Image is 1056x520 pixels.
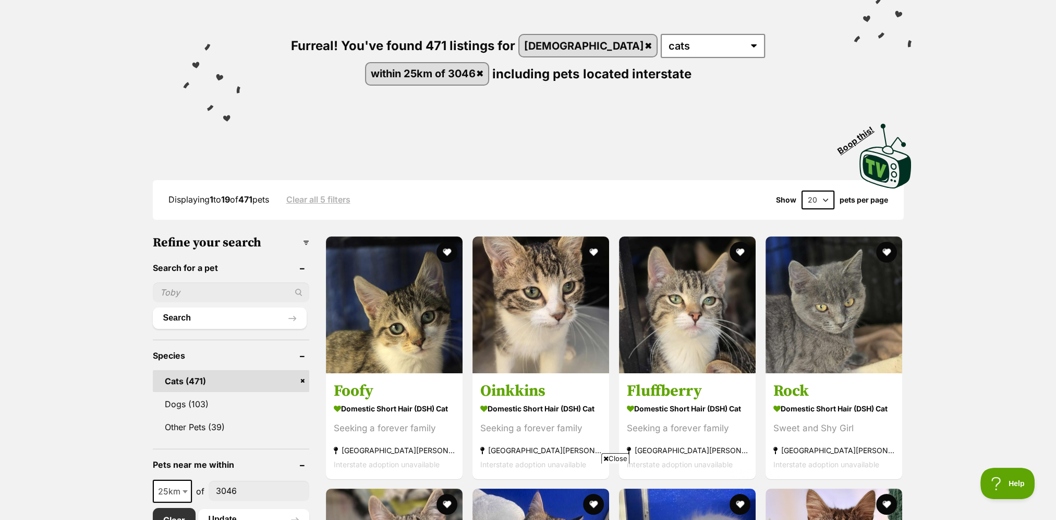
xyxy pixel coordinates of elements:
[877,242,897,263] button: favourite
[877,494,897,515] button: favourite
[773,459,879,468] span: Interstate adoption unavailable
[334,421,455,435] div: Seeking a forever family
[436,242,457,263] button: favourite
[583,242,604,263] button: favourite
[835,118,883,156] span: Boop this!
[480,459,586,468] span: Interstate adoption unavailable
[619,373,756,479] a: Fluffberry Domestic Short Hair (DSH) Cat Seeking a forever family [GEOGRAPHIC_DATA][PERSON_NAME][...
[326,237,463,373] img: Foofy - Domestic Short Hair (DSH) Cat
[627,400,748,416] strong: Domestic Short Hair (DSH) Cat
[840,196,888,204] label: pets per page
[619,237,756,373] img: Fluffberry - Domestic Short Hair (DSH) Cat
[238,194,252,205] strong: 471
[773,381,894,400] h3: Rock
[480,381,601,400] h3: Oinkkins
[766,373,902,479] a: Rock Domestic Short Hair (DSH) Cat Sweet and Shy Girl [GEOGRAPHIC_DATA][PERSON_NAME][GEOGRAPHIC_D...
[627,421,748,435] div: Seeking a forever family
[153,416,309,438] a: Other Pets (39)
[519,35,657,56] a: [DEMOGRAPHIC_DATA]
[472,373,609,479] a: Oinkkins Domestic Short Hair (DSH) Cat Seeking a forever family [GEOGRAPHIC_DATA][PERSON_NAME][GE...
[366,63,489,85] a: within 25km of 3046
[480,400,601,416] strong: Domestic Short Hair (DSH) Cat
[153,263,309,273] header: Search for a pet
[334,400,455,416] strong: Domestic Short Hair (DSH) Cat
[209,481,309,501] input: postcode
[472,237,609,373] img: Oinkkins - Domestic Short Hair (DSH) Cat
[221,194,230,205] strong: 19
[773,400,894,416] strong: Domestic Short Hair (DSH) Cat
[627,381,748,400] h3: Fluffberry
[153,351,309,360] header: Species
[153,235,309,250] h3: Refine your search
[210,194,213,205] strong: 1
[153,393,309,415] a: Dogs (103)
[627,443,748,457] strong: [GEOGRAPHIC_DATA][PERSON_NAME][GEOGRAPHIC_DATA]
[601,453,629,464] span: Close
[286,195,350,204] a: Clear all 5 filters
[153,282,309,302] input: Toby
[291,38,515,53] span: Furreal! You've found 471 listings for
[776,196,796,204] span: Show
[766,237,902,373] img: Rock - Domestic Short Hair (DSH) Cat
[326,373,463,479] a: Foofy Domestic Short Hair (DSH) Cat Seeking a forever family [GEOGRAPHIC_DATA][PERSON_NAME][GEOGR...
[153,370,309,392] a: Cats (471)
[730,242,750,263] button: favourite
[492,66,691,81] span: including pets located interstate
[480,443,601,457] strong: [GEOGRAPHIC_DATA][PERSON_NAME][GEOGRAPHIC_DATA]
[153,480,192,503] span: 25km
[334,381,455,400] h3: Foofy
[196,485,204,498] span: of
[480,421,601,435] div: Seeking a forever family
[773,421,894,435] div: Sweet and Shy Girl
[980,468,1035,499] iframe: Help Scout Beacon - Open
[153,308,307,328] button: Search
[334,443,455,457] strong: [GEOGRAPHIC_DATA][PERSON_NAME][GEOGRAPHIC_DATA]
[773,443,894,457] strong: [GEOGRAPHIC_DATA][PERSON_NAME][GEOGRAPHIC_DATA]
[334,459,440,468] span: Interstate adoption unavailable
[154,484,191,499] span: 25km
[859,114,912,191] a: Boop this!
[859,124,912,188] img: PetRescue TV logo
[627,459,733,468] span: Interstate adoption unavailable
[168,194,269,205] span: Displaying to of pets
[275,468,781,515] iframe: Advertisement
[153,460,309,469] header: Pets near me within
